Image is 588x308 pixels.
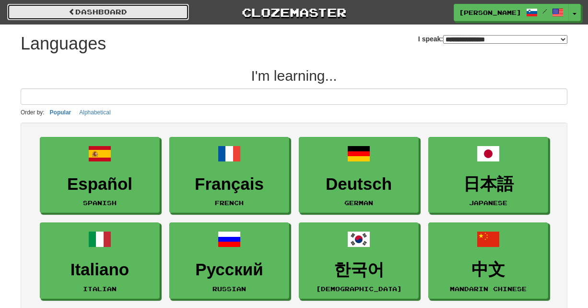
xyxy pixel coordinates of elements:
h3: 한국어 [304,260,413,279]
h3: Русский [175,260,284,279]
a: Clozemaster [203,4,385,21]
a: РусскийRussian [169,222,289,299]
a: DeutschGerman [299,137,419,213]
button: Alphabetical [76,107,113,118]
button: Popular [47,107,74,118]
h3: Français [175,175,284,194]
a: FrançaisFrench [169,137,289,213]
h3: 日本語 [434,175,543,194]
small: Russian [212,285,246,292]
a: 日本語Japanese [428,137,548,213]
h3: Español [45,175,154,194]
h3: Italiano [45,260,154,279]
a: ItalianoItalian [40,222,160,299]
a: [PERSON_NAME] / [454,4,569,21]
small: Mandarin Chinese [450,285,527,292]
h1: Languages [21,34,106,53]
h3: Deutsch [304,175,413,194]
small: Order by: [21,109,45,116]
h2: I'm learning... [21,68,567,84]
select: I speak: [443,35,567,44]
small: German [344,199,373,206]
a: 中文Mandarin Chinese [428,222,548,299]
small: Italian [83,285,117,292]
a: dashboard [7,4,189,20]
span: [PERSON_NAME] [459,8,521,17]
label: I speak: [418,34,567,44]
a: 한국어[DEMOGRAPHIC_DATA] [299,222,419,299]
small: Spanish [83,199,117,206]
h3: 中文 [434,260,543,279]
a: EspañolSpanish [40,137,160,213]
small: French [215,199,244,206]
span: / [542,8,547,14]
small: Japanese [469,199,507,206]
small: [DEMOGRAPHIC_DATA] [316,285,402,292]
